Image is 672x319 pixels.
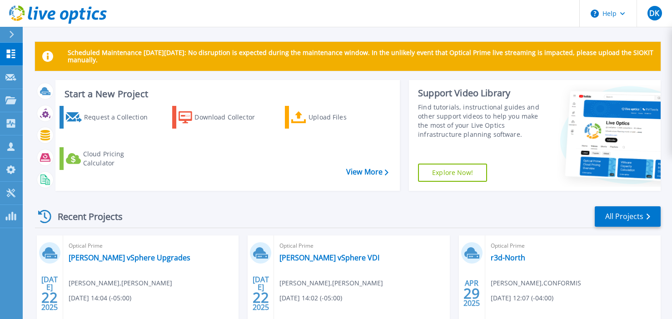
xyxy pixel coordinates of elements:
[41,277,58,310] div: [DATE] 2025
[346,168,388,176] a: View More
[35,205,135,228] div: Recent Projects
[65,89,388,99] h3: Start a New Project
[60,147,153,170] a: Cloud Pricing Calculator
[285,106,378,129] a: Upload Files
[68,49,653,64] p: Scheduled Maintenance [DATE][DATE]: No disruption is expected during the maintenance window. In t...
[69,253,190,262] a: [PERSON_NAME] vSphere Upgrades
[84,108,150,126] div: Request a Collection
[279,241,444,251] span: Optical Prime
[69,293,131,303] span: [DATE] 14:04 (-05:00)
[491,241,655,251] span: Optical Prime
[595,206,661,227] a: All Projects
[491,293,553,303] span: [DATE] 12:07 (-04:00)
[83,150,150,168] div: Cloud Pricing Calculator
[279,293,342,303] span: [DATE] 14:02 (-05:00)
[60,106,153,129] a: Request a Collection
[491,253,525,262] a: r3d-North
[252,277,269,310] div: [DATE] 2025
[418,164,487,182] a: Explore Now!
[279,278,383,288] span: [PERSON_NAME] , [PERSON_NAME]
[172,106,265,129] a: Download Collector
[194,108,263,126] div: Download Collector
[649,10,659,17] span: DK
[253,294,269,301] span: 22
[418,87,544,99] div: Support Video Library
[418,103,544,139] div: Find tutorials, instructional guides and other support videos to help you make the most of your L...
[491,278,581,288] span: [PERSON_NAME] , CONFORMIS
[309,108,376,126] div: Upload Files
[69,278,172,288] span: [PERSON_NAME] , [PERSON_NAME]
[463,277,480,310] div: APR 2025
[463,289,480,297] span: 29
[69,241,233,251] span: Optical Prime
[41,294,58,301] span: 22
[279,253,379,262] a: [PERSON_NAME] vSphere VDI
